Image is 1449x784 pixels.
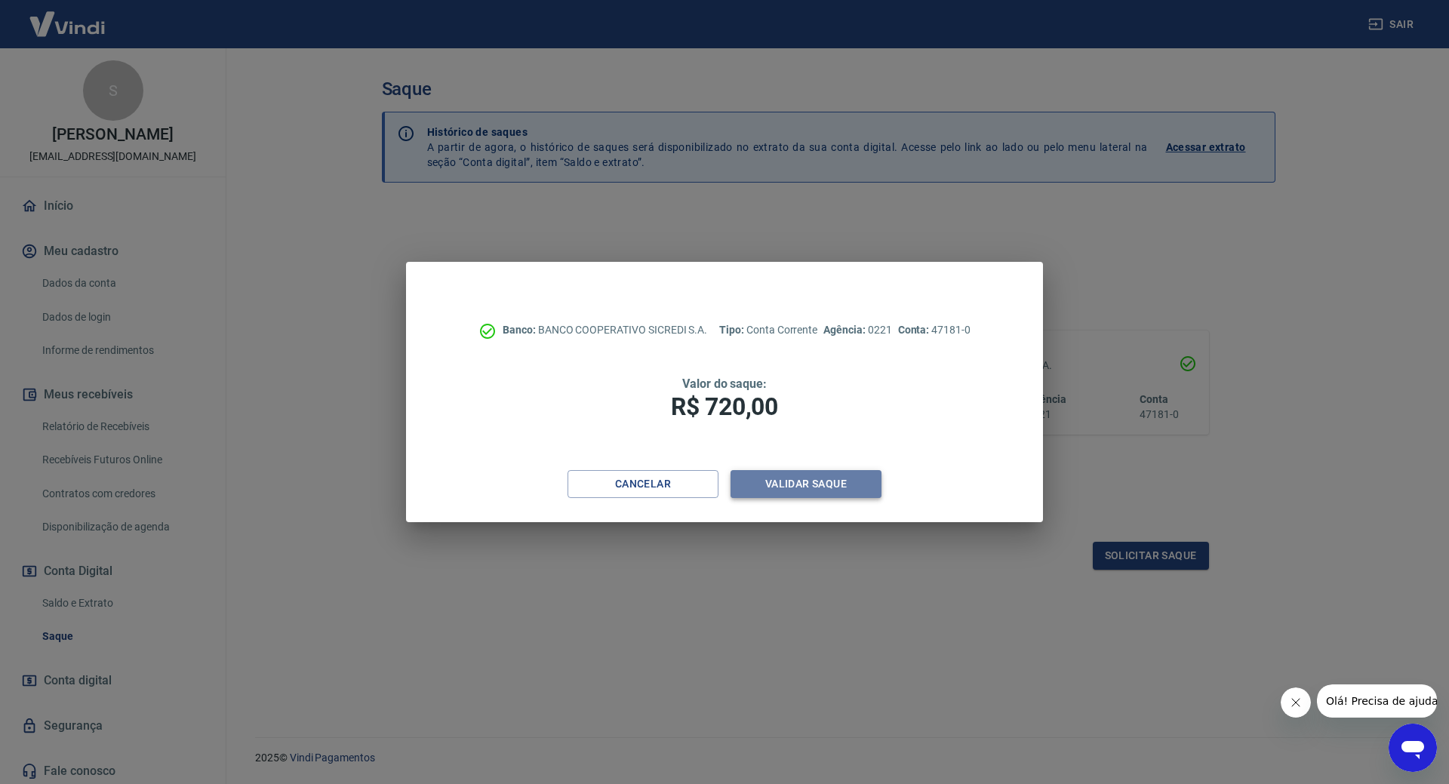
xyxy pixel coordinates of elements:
[1317,684,1437,718] iframe: Mensagem da empresa
[568,470,718,498] button: Cancelar
[503,324,538,336] span: Banco:
[823,322,891,338] p: 0221
[731,470,881,498] button: Validar saque
[1389,724,1437,772] iframe: Botão para abrir a janela de mensagens
[1281,687,1311,718] iframe: Fechar mensagem
[503,322,707,338] p: BANCO COOPERATIVO SICREDI S.A.
[9,11,127,23] span: Olá! Precisa de ajuda?
[823,324,868,336] span: Agência:
[719,322,817,338] p: Conta Corrente
[719,324,746,336] span: Tipo:
[682,377,767,391] span: Valor do saque:
[898,324,932,336] span: Conta:
[898,322,971,338] p: 47181-0
[671,392,778,421] span: R$ 720,00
